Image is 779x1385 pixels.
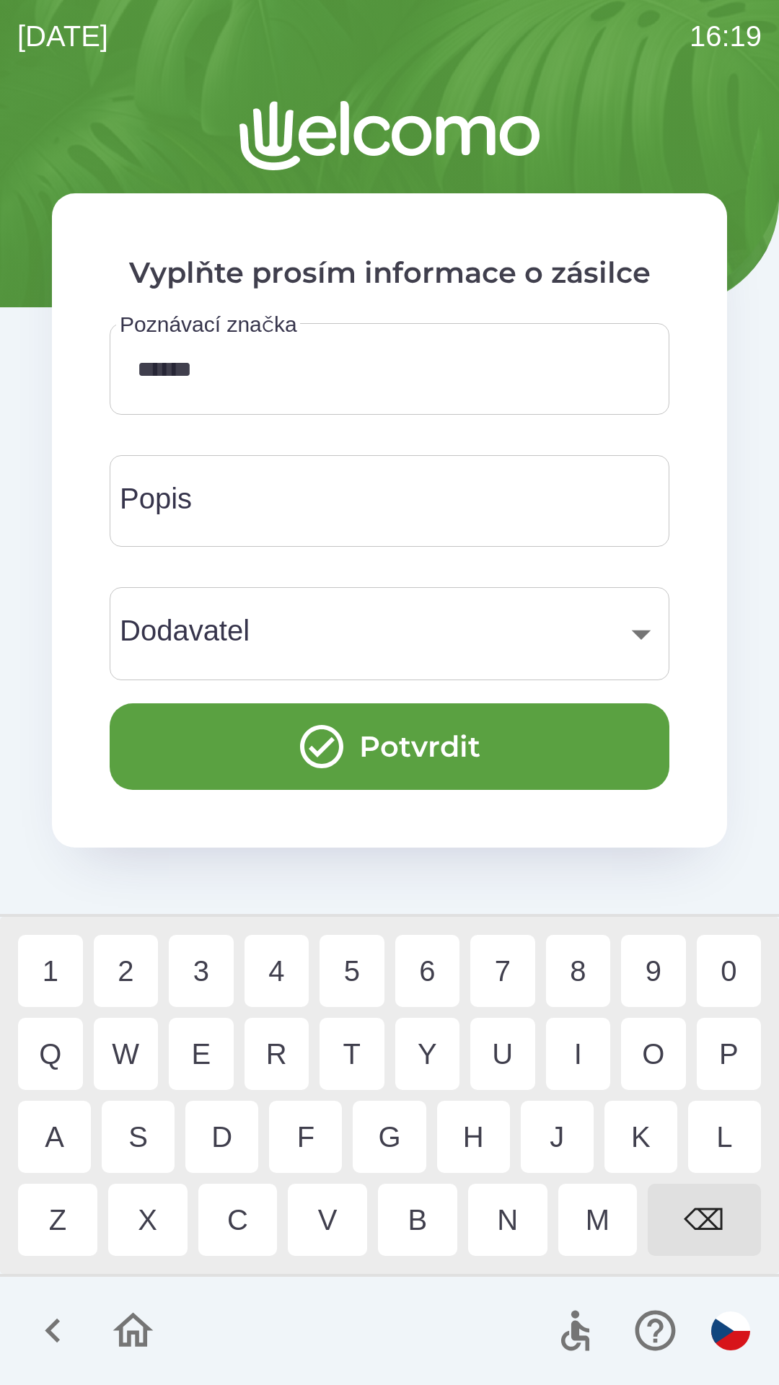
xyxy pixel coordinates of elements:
img: cs flag [711,1311,750,1350]
p: 16:19 [690,14,762,58]
p: Vyplňte prosím informace o zásilce [110,251,669,294]
label: Poznávací značka [120,309,297,340]
img: Logo [52,101,727,170]
p: [DATE] [17,14,108,58]
button: Potvrdit [110,703,669,790]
